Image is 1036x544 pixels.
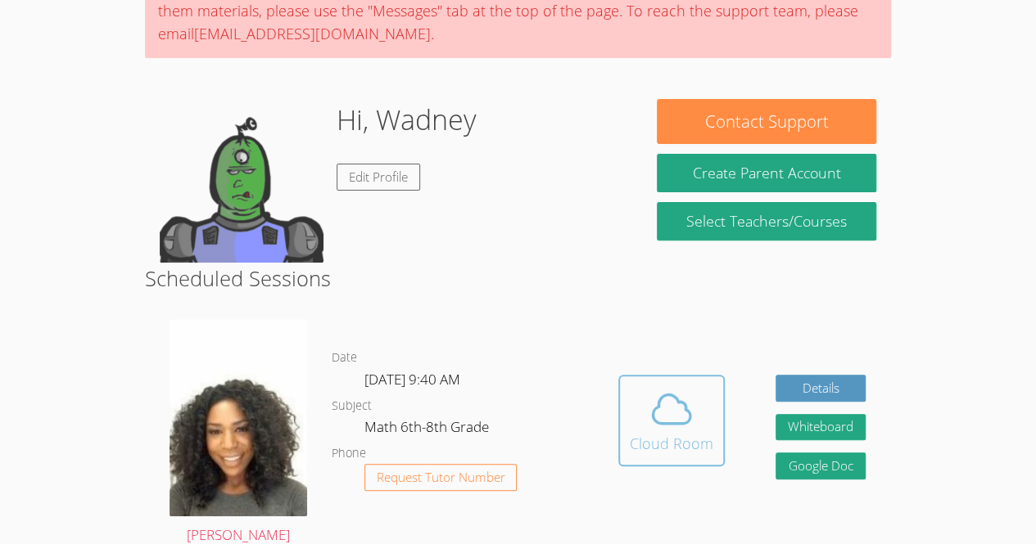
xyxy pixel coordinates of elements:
[657,154,875,192] button: Create Parent Account
[776,375,866,402] a: Details
[776,452,866,479] a: Google Doc
[630,432,713,455] div: Cloud Room
[170,319,307,516] img: avatar.png
[364,464,518,491] button: Request Tutor Number
[364,370,460,389] span: [DATE] 9:40 AM
[364,416,492,443] dd: Math 6th-8th Grade
[618,375,725,466] button: Cloud Room
[377,471,505,483] span: Request Tutor Number
[657,202,875,241] a: Select Teachers/Courses
[332,443,366,464] dt: Phone
[776,414,866,441] button: Whiteboard
[657,99,875,144] button: Contact Support
[145,263,891,294] h2: Scheduled Sessions
[160,99,323,263] img: default.png
[337,99,477,141] h1: Hi, Wadney
[332,348,357,368] dt: Date
[332,396,372,416] dt: Subject
[337,164,420,191] a: Edit Profile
